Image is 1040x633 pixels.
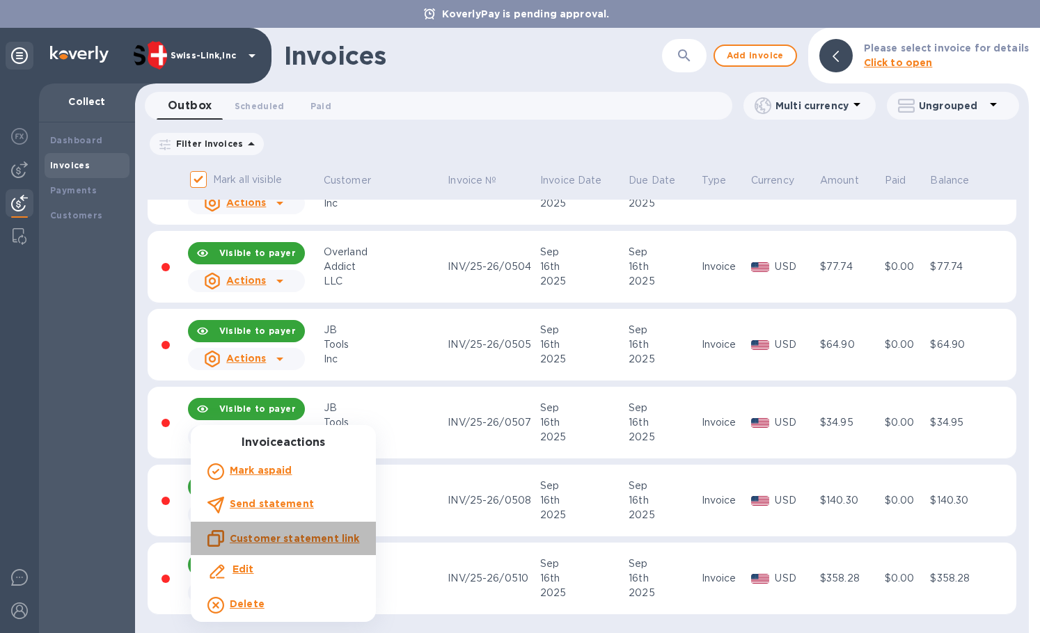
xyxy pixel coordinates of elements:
b: Mark as paid [230,465,292,476]
u: Customer statement link [230,533,359,544]
b: Delete [230,598,265,609]
b: Send statement [230,498,314,509]
b: Edit [233,563,254,575]
h3: Invoice actions [191,436,376,449]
